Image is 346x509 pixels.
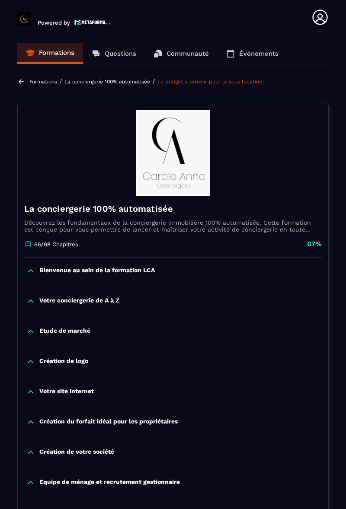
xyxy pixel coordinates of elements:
[307,239,322,249] p: 67%
[239,50,279,57] p: Événements
[38,19,70,26] p: Powered by
[39,418,178,426] p: Création du forfait idéal pour les propriétaires
[39,357,88,366] p: Création de logo
[17,12,31,26] img: logo-branding
[152,77,155,86] span: /
[39,388,94,396] p: Votre site internet
[39,267,155,275] p: Bienvenue au sein de la formation LCA
[83,43,145,64] a: Questions
[24,219,322,233] p: Découvrez les fondamentaux de la conciergerie immobilière 100% automatisée. Cette formation est c...
[39,297,119,305] p: Votre conciergerie de A à Z
[145,43,218,64] a: Communauté
[39,49,74,57] p: Formations
[39,478,180,487] p: Equipe de ménage et recrutement gestionnaire
[105,50,136,57] p: Questions
[17,43,83,64] a: Formations
[24,203,322,215] h4: La conciergerie 100% automatisée
[29,79,57,85] a: Formations
[39,327,90,336] p: Etude de marché
[157,79,262,85] a: Le budget à prévoir pour la sous location
[59,77,62,86] span: /
[64,79,150,85] a: La conciergerie 100% automatisée
[39,448,114,457] p: Création de votre société
[167,50,209,57] p: Communauté
[34,241,78,248] p: 66/98 Chapitres
[74,19,111,26] img: logo
[218,43,287,64] a: Événements
[24,110,322,196] img: banner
